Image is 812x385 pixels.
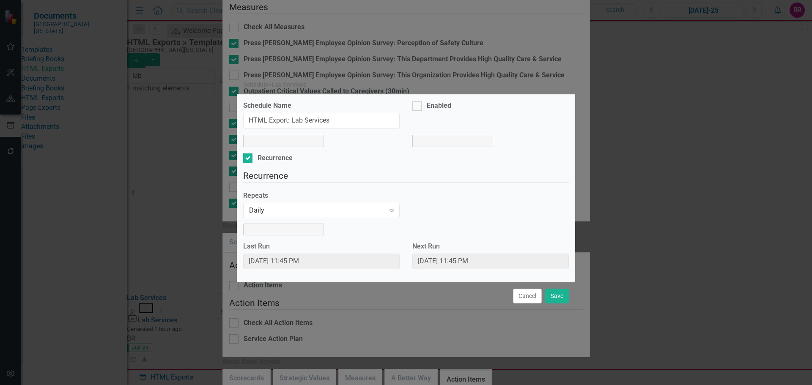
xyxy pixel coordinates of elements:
div: Schedule » Lab Services [243,82,306,88]
input: Schedule Name [243,113,400,128]
button: Save [545,289,569,303]
label: Repeats [243,191,400,201]
label: Last Run [243,242,400,251]
label: Schedule Name [243,101,400,111]
legend: Recurrence [243,169,569,183]
div: Enabled [427,101,451,111]
div: Recurrence [258,153,293,163]
button: Cancel [513,289,542,303]
label: Next Run [412,242,569,251]
div: Daily [249,205,385,215]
